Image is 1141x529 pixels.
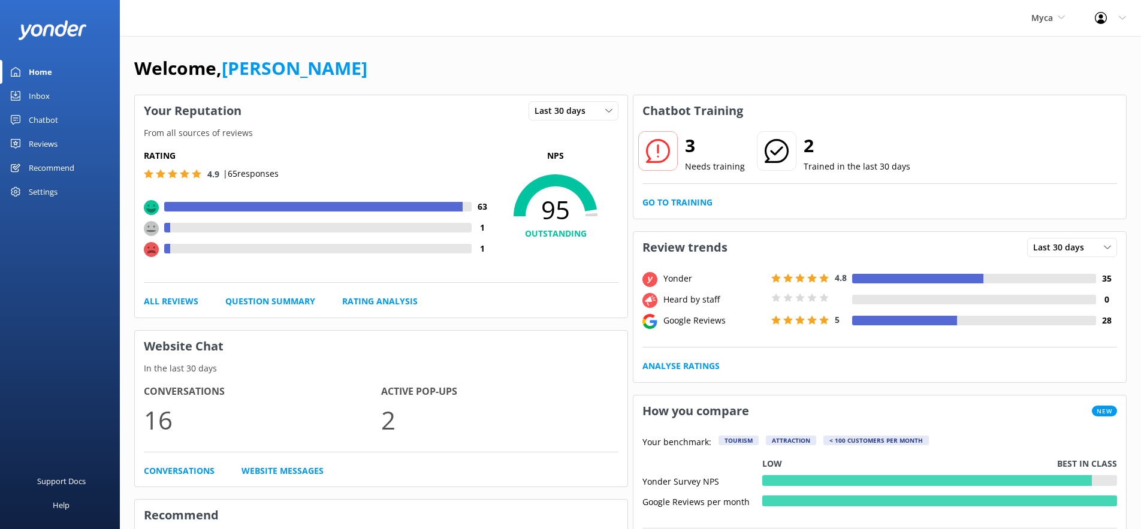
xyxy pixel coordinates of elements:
[29,132,58,156] div: Reviews
[29,108,58,132] div: Chatbot
[37,469,86,493] div: Support Docs
[660,293,768,306] div: Heard by staff
[1096,293,1117,306] h4: 0
[660,272,768,285] div: Yonder
[144,295,198,308] a: All Reviews
[493,195,618,225] span: 95
[29,156,74,180] div: Recommend
[642,436,711,450] p: Your benchmark:
[207,168,219,180] span: 4.9
[493,149,618,162] p: NPS
[29,84,50,108] div: Inbox
[18,20,87,40] img: yonder-white-logo.png
[144,384,381,400] h4: Conversations
[642,196,713,209] a: Go to Training
[835,272,847,283] span: 4.8
[135,95,250,126] h3: Your Reputation
[135,126,627,140] p: From all sources of reviews
[53,493,70,517] div: Help
[144,149,493,162] h5: Rating
[135,331,627,362] h3: Website Chat
[1096,272,1117,285] h4: 35
[835,314,840,325] span: 5
[1092,406,1117,416] span: New
[660,314,768,327] div: Google Reviews
[134,54,367,83] h1: Welcome,
[29,180,58,204] div: Settings
[1096,314,1117,327] h4: 28
[472,242,493,255] h4: 1
[29,60,52,84] div: Home
[685,131,745,160] h2: 3
[633,232,736,263] h3: Review trends
[804,160,910,173] p: Trained in the last 30 days
[222,56,367,80] a: [PERSON_NAME]
[381,384,618,400] h4: Active Pop-ups
[135,362,627,375] p: In the last 30 days
[381,400,618,440] p: 2
[685,160,745,173] p: Needs training
[225,295,315,308] a: Question Summary
[823,436,929,445] div: < 100 customers per month
[144,400,381,440] p: 16
[342,295,418,308] a: Rating Analysis
[472,200,493,213] h4: 63
[762,457,782,470] p: Low
[633,95,752,126] h3: Chatbot Training
[804,131,910,160] h2: 2
[535,104,593,117] span: Last 30 days
[472,221,493,234] h4: 1
[1057,457,1117,470] p: Best in class
[642,475,762,486] div: Yonder Survey NPS
[223,167,279,180] p: | 65 responses
[1033,241,1091,254] span: Last 30 days
[1031,12,1053,23] span: Myca
[633,395,758,427] h3: How you compare
[493,227,618,240] h4: OUTSTANDING
[719,436,759,445] div: Tourism
[144,464,215,477] a: Conversations
[642,359,720,373] a: Analyse Ratings
[242,464,324,477] a: Website Messages
[766,436,816,445] div: Attraction
[642,495,762,506] div: Google Reviews per month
